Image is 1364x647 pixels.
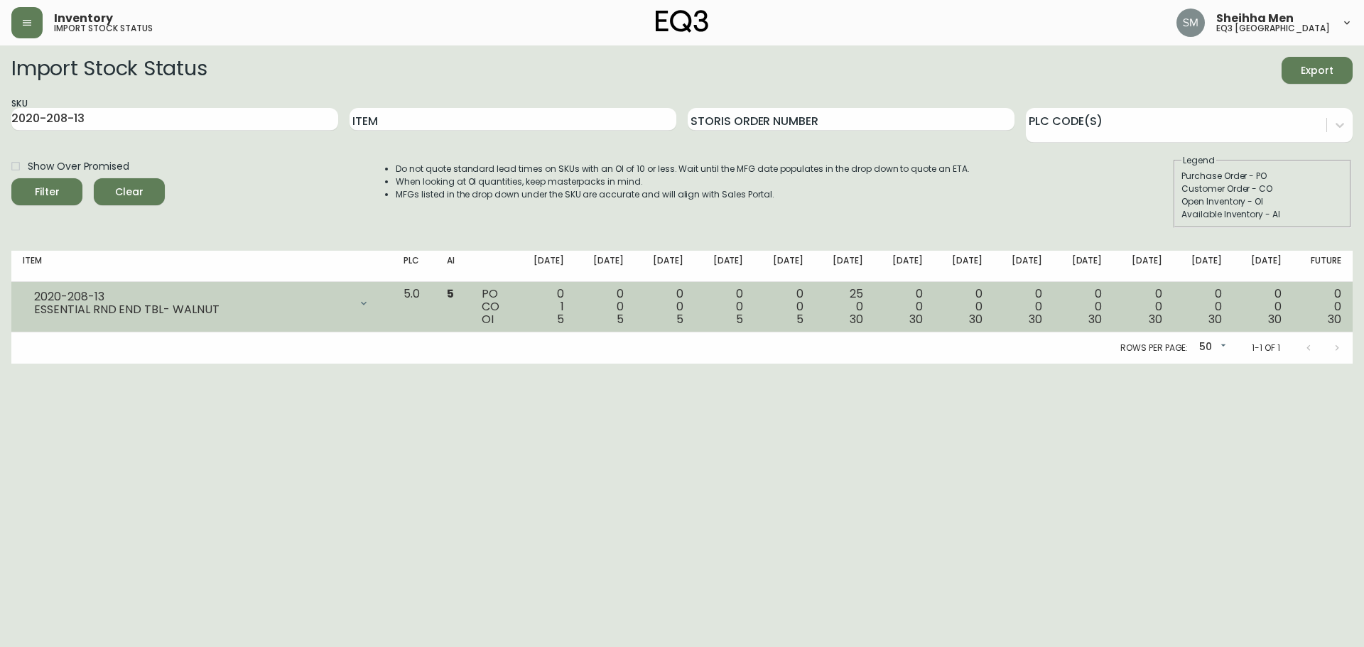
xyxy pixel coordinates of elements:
p: 1-1 of 1 [1252,342,1280,354]
span: Sheihha Men [1216,13,1294,24]
th: [DATE] [754,251,814,282]
span: Show Over Promised [28,159,129,174]
span: 5 [676,311,683,327]
span: 30 [909,311,923,327]
img: logo [656,10,708,33]
div: Available Inventory - AI [1181,208,1343,221]
div: Customer Order - CO [1181,183,1343,195]
span: 30 [1088,311,1102,327]
th: Item [11,251,392,282]
th: [DATE] [575,251,635,282]
h5: eq3 [GEOGRAPHIC_DATA] [1216,24,1330,33]
span: 5 [447,286,454,302]
div: 0 0 [1245,288,1282,326]
div: 0 0 [1304,288,1341,326]
th: [DATE] [875,251,934,282]
span: Export [1293,62,1341,80]
span: 5 [736,311,743,327]
div: 0 0 [646,288,683,326]
span: Clear [105,183,153,201]
legend: Legend [1181,154,1216,167]
span: 30 [969,311,983,327]
th: [DATE] [1054,251,1113,282]
div: 0 0 [886,288,923,326]
div: 0 0 [587,288,624,326]
th: Future [1293,251,1353,282]
h2: Import Stock Status [11,57,207,84]
td: 5.0 [392,282,436,332]
th: [DATE] [695,251,754,282]
th: [DATE] [516,251,575,282]
span: Inventory [54,13,113,24]
span: 30 [1208,311,1222,327]
img: cfa6f7b0e1fd34ea0d7b164297c1067f [1176,9,1205,37]
span: 30 [850,311,863,327]
button: Clear [94,178,165,205]
div: 0 0 [1005,288,1042,326]
div: 0 0 [1065,288,1102,326]
li: MFGs listed in the drop down under the SKU are accurate and will align with Sales Portal. [396,188,970,201]
span: 30 [1149,311,1162,327]
div: Filter [35,183,60,201]
th: [DATE] [1233,251,1293,282]
span: 30 [1328,311,1341,327]
div: ESSENTIAL RND END TBL- WALNUT [34,303,350,316]
button: Filter [11,178,82,205]
div: 0 0 [946,288,983,326]
span: 5 [617,311,624,327]
div: 50 [1193,336,1229,359]
div: 0 0 [1125,288,1162,326]
li: Do not quote standard lead times on SKUs with an OI of 10 or less. Wait until the MFG date popula... [396,163,970,175]
th: [DATE] [815,251,875,282]
span: 5 [557,311,564,327]
li: When looking at OI quantities, keep masterpacks in mind. [396,175,970,188]
div: Purchase Order - PO [1181,170,1343,183]
span: 30 [1268,311,1282,327]
th: AI [435,251,470,282]
div: 25 0 [826,288,863,326]
th: [DATE] [635,251,695,282]
th: [DATE] [934,251,994,282]
span: OI [482,311,494,327]
div: 2020-208-13 [34,290,350,303]
div: PO CO [482,288,504,326]
p: Rows per page: [1120,342,1188,354]
div: 2020-208-13ESSENTIAL RND END TBL- WALNUT [23,288,381,319]
button: Export [1282,57,1353,84]
th: [DATE] [994,251,1054,282]
span: 30 [1029,311,1042,327]
div: 0 0 [706,288,743,326]
span: 5 [796,311,803,327]
div: Open Inventory - OI [1181,195,1343,208]
th: [DATE] [1113,251,1173,282]
div: 0 0 [766,288,803,326]
div: 0 1 [527,288,564,326]
th: [DATE] [1173,251,1233,282]
th: PLC [392,251,436,282]
h5: import stock status [54,24,153,33]
div: 0 0 [1184,288,1221,326]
